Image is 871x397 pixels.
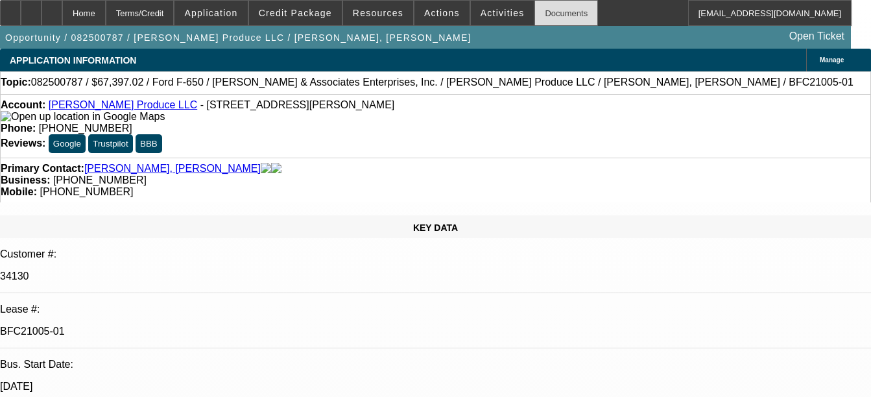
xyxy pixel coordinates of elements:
img: facebook-icon.png [261,163,271,174]
span: [PHONE_NUMBER] [40,186,133,197]
span: Actions [424,8,460,18]
strong: Account: [1,99,45,110]
strong: Business: [1,174,50,186]
span: [PHONE_NUMBER] [53,174,147,186]
a: [PERSON_NAME], [PERSON_NAME] [84,163,261,174]
strong: Primary Contact: [1,163,84,174]
strong: Topic: [1,77,31,88]
span: APPLICATION INFORMATION [10,55,136,66]
span: Credit Package [259,8,332,18]
button: BBB [136,134,162,153]
span: KEY DATA [413,223,458,233]
span: [PHONE_NUMBER] [39,123,132,134]
strong: Reviews: [1,138,45,149]
a: View Google Maps [1,111,165,122]
strong: Mobile: [1,186,37,197]
button: Application [174,1,247,25]
img: Open up location in Google Maps [1,111,165,123]
span: Opportunity / 082500787 / [PERSON_NAME] Produce LLC / [PERSON_NAME], [PERSON_NAME] [5,32,471,43]
span: 082500787 / $67,397.02 / Ford F-650 / [PERSON_NAME] & Associates Enterprises, Inc. / [PERSON_NAME... [31,77,853,88]
span: Manage [820,56,844,64]
span: Resources [353,8,403,18]
button: Actions [414,1,470,25]
a: Open Ticket [784,25,850,47]
button: Resources [343,1,413,25]
span: - [STREET_ADDRESS][PERSON_NAME] [200,99,395,110]
img: linkedin-icon.png [271,163,281,174]
button: Activities [471,1,534,25]
span: Activities [481,8,525,18]
strong: Phone: [1,123,36,134]
button: Trustpilot [88,134,132,153]
span: Application [184,8,237,18]
button: Credit Package [249,1,342,25]
button: Google [49,134,86,153]
a: [PERSON_NAME] Produce LLC [49,99,197,110]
